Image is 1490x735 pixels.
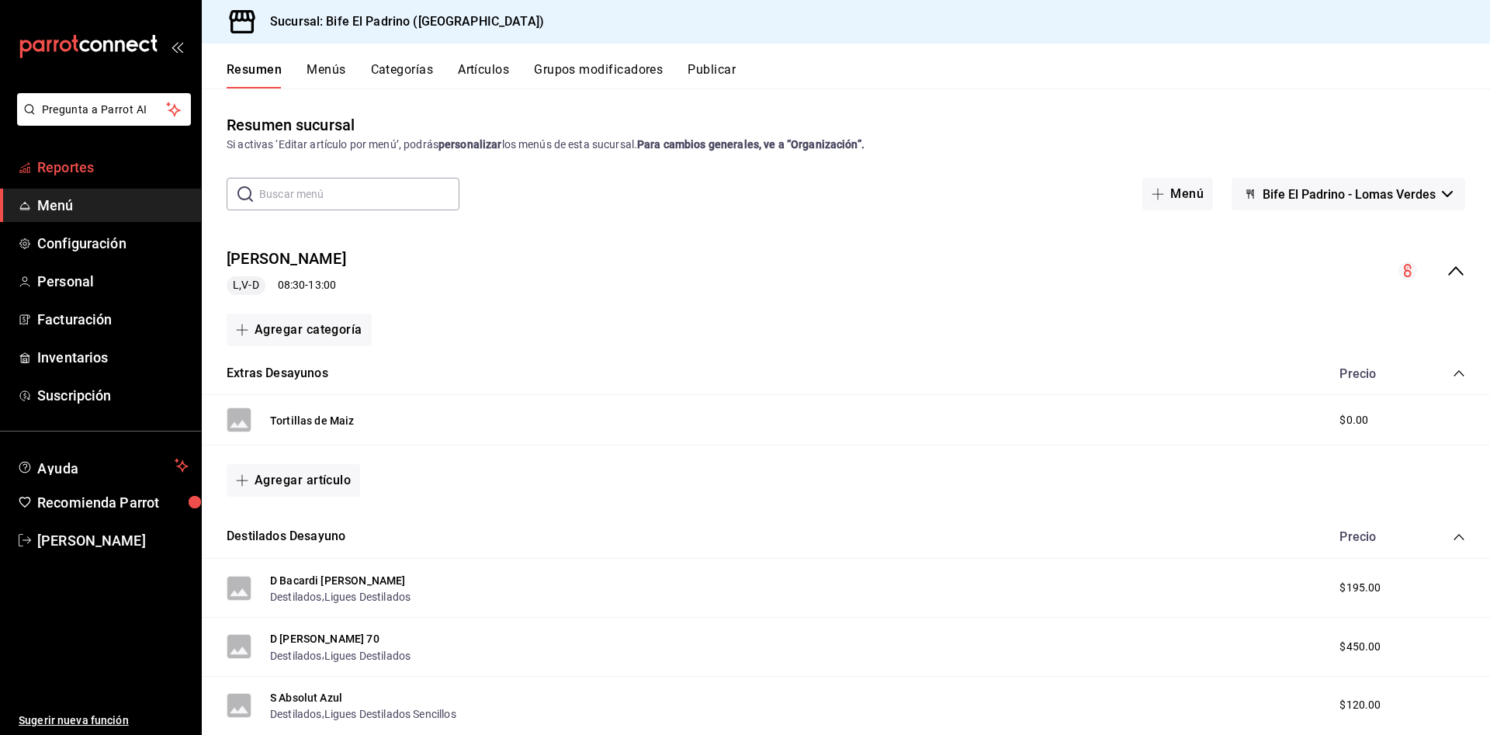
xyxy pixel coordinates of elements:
button: Destilados [270,706,322,722]
div: 08:30 - 13:00 [227,276,346,295]
span: Inventarios [37,347,189,368]
a: Pregunta a Parrot AI [11,113,191,129]
div: Resumen sucursal [227,113,355,137]
span: $195.00 [1339,580,1381,596]
span: Configuración [37,233,189,254]
button: Ligues Destilados [324,648,411,664]
span: Ayuda [37,456,168,475]
button: collapse-category-row [1453,367,1465,380]
button: Publicar [688,62,736,88]
button: Artículos [458,62,509,88]
strong: Para cambios generales, ve a “Organización”. [637,138,865,151]
button: Menú [1142,178,1213,210]
div: , [270,647,411,663]
div: Si activas ‘Editar artículo por menú’, podrás los menús de esta sucursal. [227,137,1465,153]
button: open_drawer_menu [171,40,183,53]
button: Ligues Destilados [324,589,411,605]
button: Extras Desayunos [227,365,328,383]
h3: Sucursal: Bife El Padrino ([GEOGRAPHIC_DATA]) [258,12,544,31]
button: Destilados Desayuno [227,528,345,546]
span: Bife El Padrino - Lomas Verdes [1263,187,1436,202]
strong: personalizar [438,138,502,151]
button: Categorías [371,62,434,88]
button: Tortillas de Maiz [270,413,355,428]
button: Agregar artículo [227,464,360,497]
button: Ligues Destilados Sencillos [324,706,456,722]
button: D Bacardi [PERSON_NAME] [270,573,405,588]
div: collapse-menu-row [202,235,1490,307]
button: [PERSON_NAME] [227,248,346,270]
span: Suscripción [37,385,189,406]
button: Pregunta a Parrot AI [17,93,191,126]
span: $120.00 [1339,697,1381,713]
span: Facturación [37,309,189,330]
div: , [270,706,456,722]
button: Menús [307,62,345,88]
span: Sugerir nueva función [19,712,189,729]
div: Precio [1324,529,1423,544]
span: Reportes [37,157,189,178]
button: Destilados [270,589,322,605]
span: Recomienda Parrot [37,492,189,513]
button: Resumen [227,62,282,88]
div: , [270,588,411,605]
button: D [PERSON_NAME] 70 [270,631,379,647]
span: Menú [37,195,189,216]
span: [PERSON_NAME] [37,530,189,551]
div: navigation tabs [227,62,1490,88]
div: Precio [1324,366,1423,381]
button: Bife El Padrino - Lomas Verdes [1232,178,1465,210]
button: S Absolut Azul [270,690,342,706]
button: Agregar categoría [227,314,372,346]
button: Destilados [270,648,322,664]
span: $450.00 [1339,639,1381,655]
span: $0.00 [1339,412,1368,428]
span: Personal [37,271,189,292]
input: Buscar menú [259,179,459,210]
button: Grupos modificadores [534,62,663,88]
span: L,V-D [227,277,265,293]
button: collapse-category-row [1453,531,1465,543]
span: Pregunta a Parrot AI [42,102,167,118]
